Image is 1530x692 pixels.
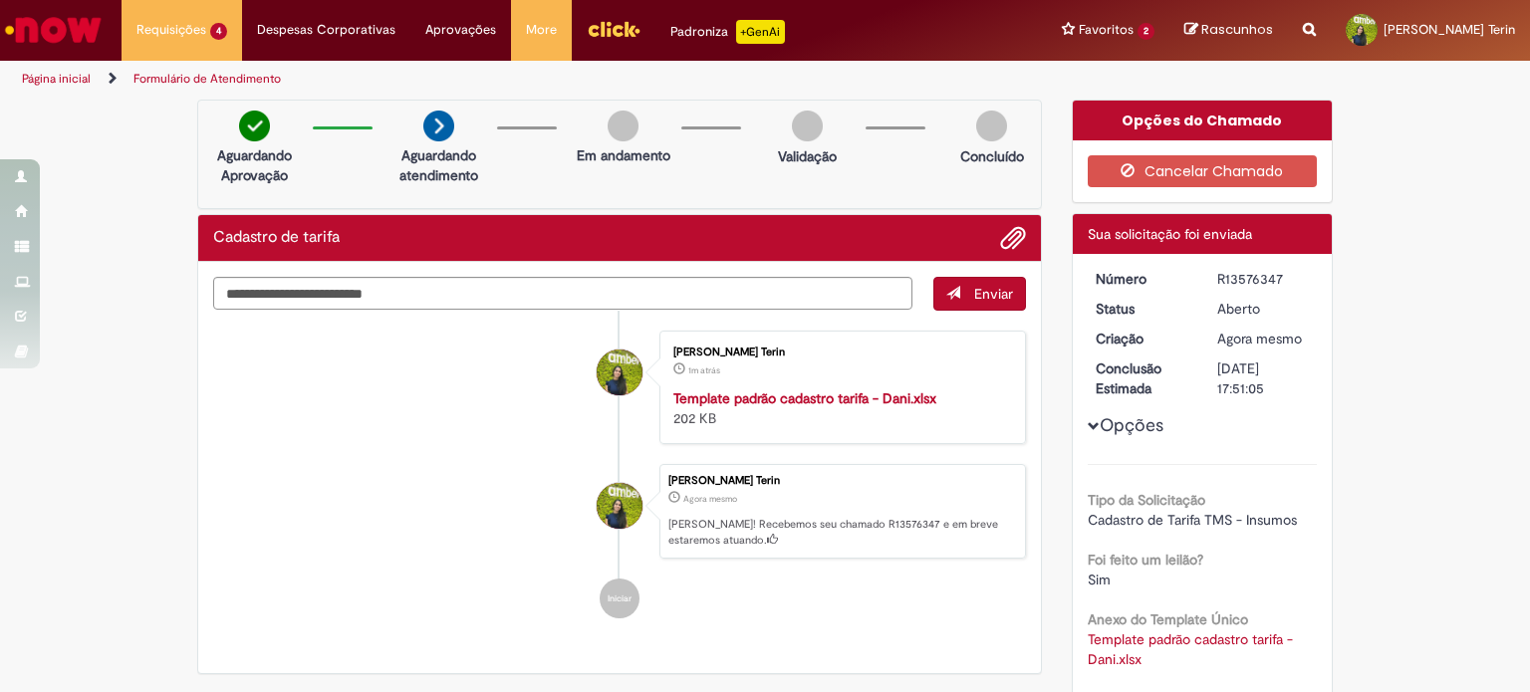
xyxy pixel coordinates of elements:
span: Sim [1088,571,1111,588]
ul: Histórico de tíquete [213,311,1026,639]
button: Cancelar Chamado [1088,155,1318,187]
div: Danielle Bueno Terin [597,349,642,395]
p: Em andamento [577,145,670,165]
div: R13576347 [1217,269,1310,289]
span: 1m atrás [688,364,720,376]
div: 29/09/2025 11:51:01 [1217,329,1310,348]
span: Enviar [974,285,1013,303]
img: img-circle-grey.png [792,111,823,141]
b: Foi feito um leilão? [1088,551,1203,569]
span: 2 [1138,23,1154,40]
a: Template padrão cadastro tarifa - Dani.xlsx [673,389,936,407]
a: Formulário de Atendimento [133,71,281,87]
a: Página inicial [22,71,91,87]
img: img-circle-grey.png [976,111,1007,141]
span: Despesas Corporativas [257,20,395,40]
time: 29/09/2025 11:51:01 [1217,330,1302,347]
time: 29/09/2025 11:50:56 [688,364,720,376]
p: +GenAi [736,20,785,44]
time: 29/09/2025 11:51:01 [683,493,737,505]
b: Tipo da Solicitação [1088,491,1205,509]
dt: Número [1081,269,1203,289]
span: Rascunhos [1201,20,1273,39]
div: Opções do Chamado [1073,101,1333,140]
div: [DATE] 17:51:05 [1217,358,1310,398]
h2: Cadastro de tarifa Histórico de tíquete [213,229,340,247]
button: Adicionar anexos [1000,225,1026,251]
div: Danielle Bueno Terin [597,483,642,529]
div: 202 KB [673,388,1005,428]
dt: Status [1081,299,1203,319]
dt: Criação [1081,329,1203,348]
img: check-circle-green.png [239,111,270,141]
img: img-circle-grey.png [608,111,638,141]
span: Agora mesmo [1217,330,1302,347]
a: Rascunhos [1184,21,1273,40]
li: Danielle Bueno Terin [213,464,1026,560]
b: Anexo do Template Único [1088,610,1248,628]
dt: Conclusão Estimada [1081,358,1203,398]
span: Agora mesmo [683,493,737,505]
img: arrow-next.png [423,111,454,141]
p: Aguardando Aprovação [206,145,303,185]
img: click_logo_yellow_360x200.png [587,14,640,44]
div: [PERSON_NAME] Terin [673,346,1005,358]
span: Sua solicitação foi enviada [1088,225,1252,243]
span: 4 [210,23,227,40]
p: Aguardando atendimento [390,145,487,185]
div: [PERSON_NAME] Terin [668,475,1015,487]
span: Cadastro de Tarifa TMS - Insumos [1088,511,1297,529]
div: Padroniza [670,20,785,44]
button: Enviar [933,277,1026,311]
div: Aberto [1217,299,1310,319]
a: Download de Template padrão cadastro tarifa - Dani.xlsx [1088,630,1297,668]
span: More [526,20,557,40]
span: Favoritos [1079,20,1134,40]
img: ServiceNow [2,10,105,50]
p: [PERSON_NAME]! Recebemos seu chamado R13576347 e em breve estaremos atuando. [668,517,1015,548]
span: [PERSON_NAME] Terin [1384,21,1515,38]
span: Requisições [136,20,206,40]
textarea: Digite sua mensagem aqui... [213,277,912,311]
p: Validação [778,146,837,166]
ul: Trilhas de página [15,61,1005,98]
p: Concluído [960,146,1024,166]
span: Aprovações [425,20,496,40]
